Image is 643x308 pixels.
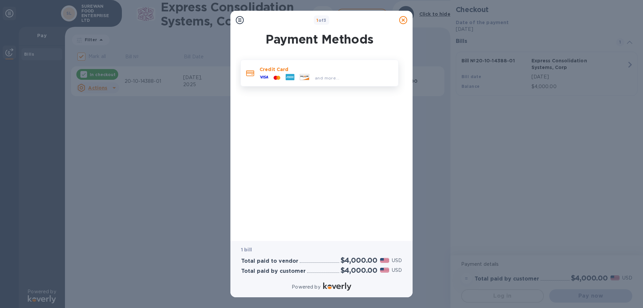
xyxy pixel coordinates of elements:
[292,284,320,291] p: Powered by
[316,18,318,23] span: 1
[380,258,389,263] img: USD
[392,267,402,274] p: USD
[241,258,298,264] h3: Total paid to vendor
[241,268,306,274] h3: Total paid by customer
[392,257,402,264] p: USD
[341,266,377,274] h2: $4,000.00
[260,66,393,73] p: Credit Card
[380,268,389,272] img: USD
[315,75,339,80] span: and more...
[341,256,377,264] h2: $4,000.00
[323,283,351,291] img: Logo
[316,18,327,23] b: of 3
[239,32,400,46] h1: Payment Methods
[241,247,252,252] b: 1 bill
